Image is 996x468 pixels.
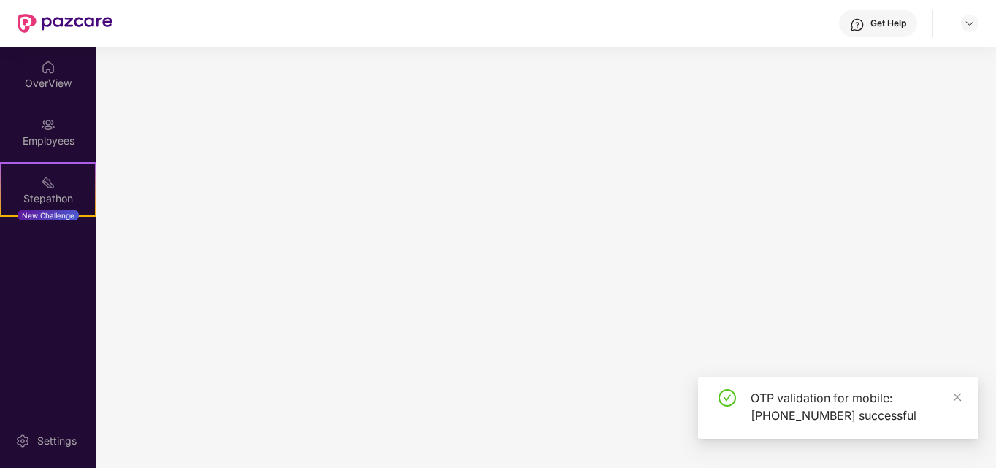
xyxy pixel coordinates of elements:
[850,18,865,32] img: svg+xml;base64,PHN2ZyBpZD0iSGVscC0zMngzMiIgeG1sbnM9Imh0dHA6Ly93d3cudzMub3JnLzIwMDAvc3ZnIiB3aWR0aD...
[870,18,906,29] div: Get Help
[719,389,736,407] span: check-circle
[41,175,55,190] img: svg+xml;base64,PHN2ZyB4bWxucz0iaHR0cDovL3d3dy53My5vcmcvMjAwMC9zdmciIHdpZHRoPSIyMSIgaGVpZ2h0PSIyMC...
[18,14,112,33] img: New Pazcare Logo
[41,60,55,74] img: svg+xml;base64,PHN2ZyBpZD0iSG9tZSIgeG1sbnM9Imh0dHA6Ly93d3cudzMub3JnLzIwMDAvc3ZnIiB3aWR0aD0iMjAiIG...
[33,434,81,448] div: Settings
[1,191,95,206] div: Stepathon
[41,118,55,132] img: svg+xml;base64,PHN2ZyBpZD0iRW1wbG95ZWVzIiB4bWxucz0iaHR0cDovL3d3dy53My5vcmcvMjAwMC9zdmciIHdpZHRoPS...
[18,210,79,221] div: New Challenge
[964,18,976,29] img: svg+xml;base64,PHN2ZyBpZD0iRHJvcGRvd24tMzJ4MzIiIHhtbG5zPSJodHRwOi8vd3d3LnczLm9yZy8yMDAwL3N2ZyIgd2...
[952,392,962,402] span: close
[15,434,30,448] img: svg+xml;base64,PHN2ZyBpZD0iU2V0dGluZy0yMHgyMCIgeG1sbnM9Imh0dHA6Ly93d3cudzMub3JnLzIwMDAvc3ZnIiB3aW...
[751,389,961,424] div: OTP validation for mobile: [PHONE_NUMBER] successful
